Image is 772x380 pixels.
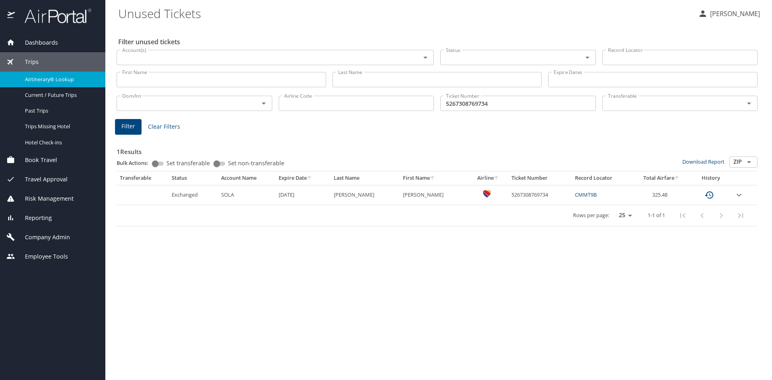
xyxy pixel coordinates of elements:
td: [PERSON_NAME] [400,185,469,205]
span: Trips Missing Hotel [25,123,96,130]
p: [PERSON_NAME] [708,9,760,18]
th: First Name [400,171,469,185]
button: sort [494,176,499,181]
td: [PERSON_NAME] [331,185,400,205]
p: 1-1 of 1 [648,213,665,218]
a: Download Report [682,158,725,165]
th: Record Locator [572,171,632,185]
span: Current / Future Trips [25,91,96,99]
button: expand row [734,190,744,200]
th: Airline [469,171,508,185]
span: Airtinerary® Lookup [25,76,96,83]
td: 5267308769734 [508,185,572,205]
button: Open [582,52,593,63]
th: Last Name [331,171,400,185]
h2: Filter unused tickets [118,35,759,48]
th: Expire Date [275,171,331,185]
th: Ticket Number [508,171,572,185]
td: [DATE] [275,185,331,205]
div: Transferable [120,175,165,182]
span: Hotel Check-ins [25,139,96,146]
button: sort [430,176,435,181]
span: Reporting [15,214,52,222]
span: Dashboards [15,38,58,47]
th: Status [168,171,218,185]
button: Open [258,98,269,109]
a: CMMT9B [575,191,597,198]
button: Open [743,156,755,168]
span: Employee Tools [15,252,68,261]
span: Clear Filters [148,122,180,132]
td: Exchanged [168,185,218,205]
span: Filter [121,121,135,131]
th: Total Airfare [632,171,691,185]
span: Past Trips [25,107,96,115]
h3: 1 Results [117,142,758,156]
button: Filter [115,119,142,135]
p: Bulk Actions: [117,159,155,166]
span: Travel Approval [15,175,68,184]
h1: Unused Tickets [118,1,692,26]
table: custom pagination table [117,171,758,226]
img: icon-airportal.png [7,8,16,24]
span: Book Travel [15,156,57,164]
p: Rows per page: [573,213,609,218]
button: Clear Filters [145,119,183,134]
td: SOLA [218,185,275,205]
select: rows per page [612,210,635,222]
td: 325.48 [632,185,691,205]
button: [PERSON_NAME] [695,6,763,21]
th: Account Name [218,171,275,185]
button: sort [307,176,312,181]
button: Open [420,52,431,63]
span: Set transferable [166,160,210,166]
span: Trips [15,58,39,66]
span: Set non-transferable [228,160,284,166]
img: bnYnzlNK7txYEDdZKaGJhU0uy2pBZGKU3ewuEsf2fAAMA9p6PmltIngwAAAAASUVORK5CYII= [483,190,491,198]
span: Company Admin [15,233,70,242]
button: Open [743,98,755,109]
button: sort [674,176,680,181]
img: airportal-logo.png [16,8,91,24]
span: Risk Management [15,194,74,203]
th: History [691,171,731,185]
